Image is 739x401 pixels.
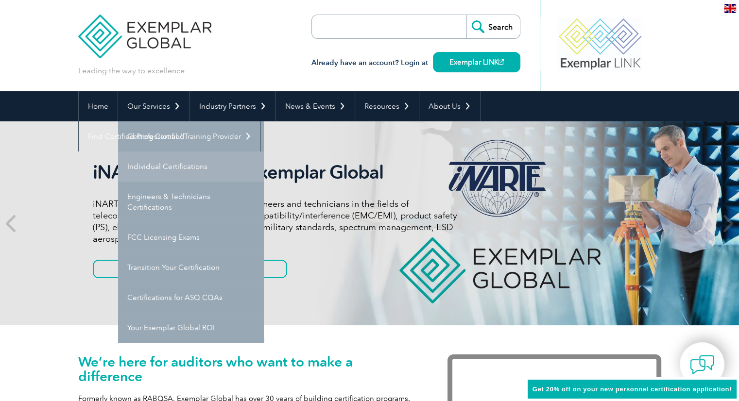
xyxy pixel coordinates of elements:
[276,91,355,121] a: News & Events
[118,182,264,222] a: Engineers & Technicians Certifications
[79,121,260,151] a: Find Certified Professional / Training Provider
[93,198,457,245] p: iNARTE certifications are for qualified engineers and technicians in the fields of telecommunicat...
[311,57,520,69] h3: Already have an account? Login at
[79,91,118,121] a: Home
[419,91,480,121] a: About Us
[466,15,520,38] input: Search
[118,252,264,283] a: Transition Your Certification
[118,91,189,121] a: Our Services
[433,52,520,72] a: Exemplar LINK
[724,4,736,13] img: en
[190,91,275,121] a: Industry Partners
[118,222,264,252] a: FCC Licensing Exams
[93,260,287,278] a: Get to know more about iNARTE
[93,161,457,184] h2: iNARTE is a Part of Exemplar Global
[78,354,418,384] h1: We’re here for auditors who want to make a difference
[118,313,264,343] a: Your Exemplar Global ROI
[78,66,185,76] p: Leading the way to excellence
[498,59,504,65] img: open_square.png
[118,283,264,313] a: Certifications for ASQ CQAs
[355,91,419,121] a: Resources
[690,352,714,377] img: contact-chat.png
[533,385,732,393] span: Get 20% off on your new personnel certification application!
[118,151,264,182] a: Individual Certifications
